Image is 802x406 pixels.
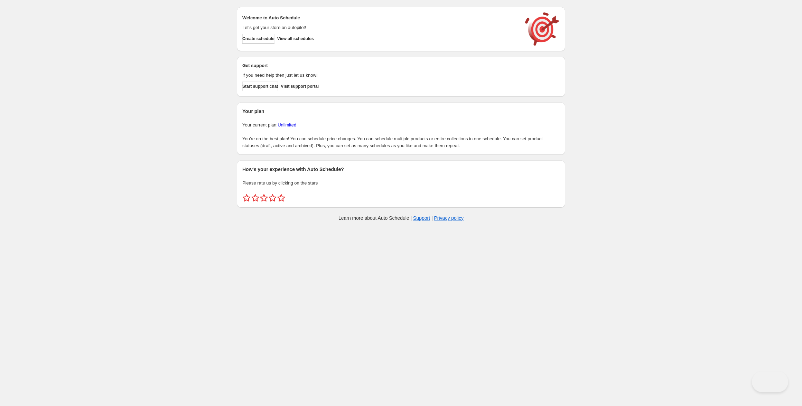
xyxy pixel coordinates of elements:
[338,215,464,221] p: Learn more about Auto Schedule | |
[281,82,319,91] a: Visit support portal
[242,24,518,31] p: Let's get your store on autopilot!
[242,36,274,41] span: Create schedule
[242,135,560,149] p: You're on the best plan! You can schedule price changes. You can schedule multiple products or en...
[277,34,314,44] button: View all schedules
[242,15,518,21] h2: Welcome to Auto Schedule
[242,72,518,79] p: If you need help then just let us know!
[752,371,788,392] iframe: Toggle Customer Support
[413,215,430,221] a: Support
[242,122,560,129] p: Your current plan:
[242,180,560,187] p: Please rate us by clicking on the stars
[278,122,296,128] a: Unlimited
[434,215,464,221] a: Privacy policy
[242,166,560,173] h2: How's your experience with Auto Schedule?
[242,82,278,91] a: Start support chat
[277,36,314,41] span: View all schedules
[242,34,274,44] button: Create schedule
[281,84,319,89] span: Visit support portal
[242,84,278,89] span: Start support chat
[242,62,518,69] h2: Get support
[242,108,560,115] h2: Your plan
